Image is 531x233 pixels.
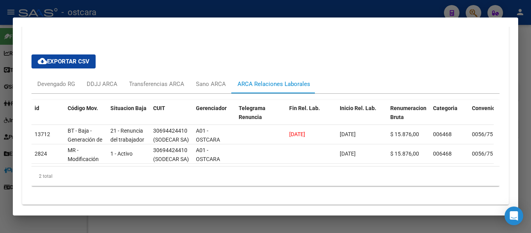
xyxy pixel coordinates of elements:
[37,80,75,88] div: Devengado RG
[110,105,147,111] span: Situacion Baja
[110,151,133,157] span: 1 - Activo
[289,131,305,137] span: [DATE]
[107,100,150,134] datatable-header-cell: Situacion Baja
[38,56,47,66] mat-icon: cloud_download
[129,80,184,88] div: Transferencias ARCA
[153,156,189,162] span: (SODECAR SA)
[153,137,189,143] span: (SODECAR SA)
[150,100,193,134] datatable-header-cell: CUIT
[196,147,220,162] span: A01 - OSTCARA
[472,105,495,111] span: Convenio
[340,105,376,111] span: Inicio Rel. Lab.
[196,128,220,143] span: A01 - OSTCARA
[238,80,310,88] div: ARCA Relaciones Laborales
[87,80,117,88] div: DDJJ ARCA
[387,100,430,134] datatable-header-cell: Renumeracion Bruta
[430,100,469,134] datatable-header-cell: Categoria
[433,105,458,111] span: Categoria
[193,100,236,134] datatable-header-cell: Gerenciador
[340,151,356,157] span: [DATE]
[236,100,286,134] datatable-header-cell: Telegrama Renuncia
[472,131,493,137] span: 0056/75
[38,58,89,65] span: Exportar CSV
[65,100,107,134] datatable-header-cell: Código Mov.
[31,166,500,186] div: 2 total
[340,131,356,137] span: [DATE]
[110,128,144,178] span: 21 - Renuncia del trabajador / ART.240 - LCT / ART.64 Inc.a) L22248 y otras
[337,100,387,134] datatable-header-cell: Inicio Rel. Lab.
[505,207,523,225] div: Open Intercom Messenger
[35,105,39,111] span: id
[196,105,227,111] span: Gerenciador
[239,105,265,120] span: Telegrama Renuncia
[289,105,320,111] span: Fin Rel. Lab.
[153,146,187,155] div: 30694424410
[472,151,493,157] span: 0056/75
[433,131,452,137] span: 006468
[390,151,419,157] span: $ 15.876,00
[31,100,65,134] datatable-header-cell: id
[22,36,509,205] div: Aportes y Contribuciones del Afiliado: 20261592879
[286,100,337,134] datatable-header-cell: Fin Rel. Lab.
[31,54,96,68] button: Exportar CSV
[68,128,102,152] span: BT - Baja - Generación de Clave
[196,80,226,88] div: Sano ARCA
[153,126,187,135] div: 30694424410
[469,100,508,134] datatable-header-cell: Convenio
[35,151,47,157] span: 2824
[390,105,426,120] span: Renumeracion Bruta
[35,131,50,137] span: 13712
[153,105,165,111] span: CUIT
[68,105,98,111] span: Código Mov.
[68,147,104,189] span: MR - Modificación de datos en la relación CUIT –CUIL
[433,151,452,157] span: 006468
[390,131,419,137] span: $ 15.876,00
